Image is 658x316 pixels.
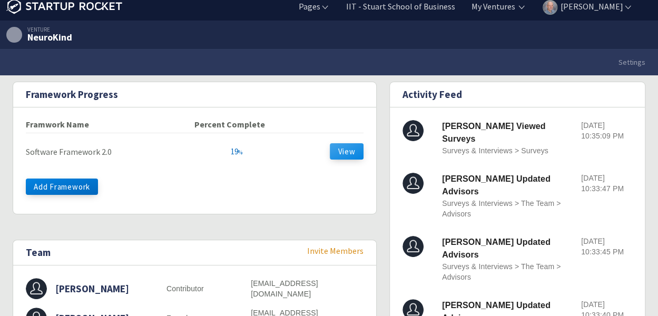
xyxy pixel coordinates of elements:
button: View [330,143,363,160]
strong: [PERSON_NAME] Viewed Surveys [442,122,546,143]
p: [DATE] 10:35:09 PM [581,120,632,141]
a: Add Framework [26,179,364,201]
a: [PERSON_NAME] [541,1,633,12]
h2: Framework Progress [26,88,118,101]
div: Venture [6,27,72,33]
button: Add Framework [26,179,98,195]
p: [DATE] 10:33:45 PM [581,236,632,257]
h3: [PERSON_NAME] [55,282,129,295]
h2: Team [26,246,51,259]
a: Invite Members [307,245,364,256]
strong: [PERSON_NAME] Updated Advisors [442,238,551,259]
strong: [PERSON_NAME] Updated Advisors [442,174,551,196]
a: Pages [297,1,330,12]
img: Mir Faisal Talpur [402,173,424,194]
span: % [238,149,242,156]
img: Mir Faisal Talpur [402,120,424,141]
img: Mir Faisal Talpur [402,236,424,257]
a: My Ventures [469,1,515,12]
div: 19 [231,147,242,155]
p: [EMAIL_ADDRESS][DOMAIN_NAME] [251,278,364,299]
a: View [330,145,363,156]
p: Surveys & Interviews > The Team > Advisors [442,198,573,219]
p: Surveys & Interviews > Surveys [442,145,573,156]
p: [DATE] 10:33:47 PM [581,173,632,194]
div: NeuroKind [27,33,72,42]
p: Surveys & Interviews > The Team > Advisors [442,261,573,282]
img: User Name [26,278,47,299]
a: Venture NeuroKind [6,27,72,43]
strong: Percent Complete [194,119,265,130]
a: Settings [606,49,658,75]
p: Contributor [166,283,251,294]
h2: Activity Feed [402,88,462,101]
strong: Framwork Name [26,119,89,130]
div: Software Framework 2.0 [26,147,194,156]
a: IIT - Stuart School of Business [344,1,455,12]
